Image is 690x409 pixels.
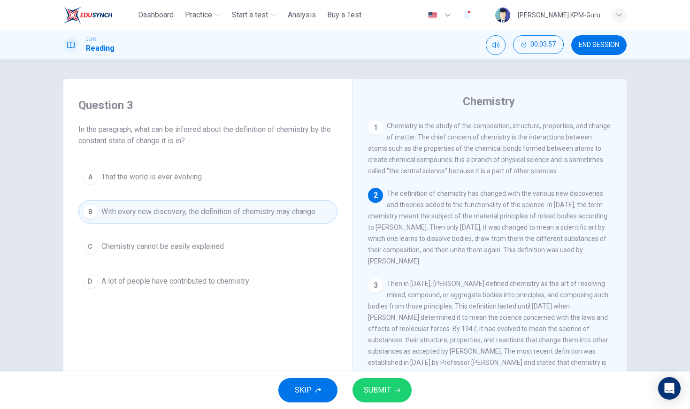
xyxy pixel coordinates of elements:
[368,190,607,265] span: The definition of chemistry has changed with the various new discoveries and theories added to th...
[78,270,337,293] button: DA lot of people have contributed to chemistry
[78,165,337,189] button: AThat the world is ever evolving
[101,171,202,183] span: That the world is ever evolving
[284,7,320,23] button: Analysis
[86,36,96,43] span: CEFR
[295,384,312,397] span: SKIP
[86,43,115,54] h1: Reading
[138,9,174,21] span: Dashboard
[83,170,98,185] div: A
[288,9,316,21] span: Analysis
[364,384,391,397] span: SUBMIT
[368,188,383,203] div: 2
[78,200,337,224] button: BWith every new discovery, the definition of chemistry may change
[463,94,515,109] h4: Chemistry
[353,378,412,402] button: SUBMIT
[232,9,268,21] span: Start a test
[134,7,177,23] button: Dashboard
[101,206,315,217] span: With every new discovery, the definition of chemistry may change
[571,35,627,55] button: END SESSION
[486,35,506,55] div: Mute
[368,280,608,378] span: Then in [DATE], [PERSON_NAME] defined chemistry as the art of resolving mixed, compound, or aggre...
[63,6,113,24] img: ELTC logo
[368,120,383,135] div: 1
[513,35,564,54] button: 00:03:57
[101,276,249,287] span: A lot of people have contributed to chemistry
[368,278,383,293] div: 3
[181,7,224,23] button: Practice
[495,8,510,23] img: Profile picture
[78,98,337,113] h4: Question 3
[518,9,600,21] div: [PERSON_NAME] KPM-Guru
[368,122,611,175] span: Chemistry is the study of the composition, structure, properties, and change of matter. The chief...
[101,241,224,252] span: Chemistry cannot be easily explained
[83,239,98,254] div: C
[323,7,365,23] button: Buy a Test
[83,204,98,219] div: B
[63,6,134,24] a: ELTC logo
[78,235,337,258] button: CChemistry cannot be easily explained
[185,9,212,21] span: Practice
[513,35,564,55] div: Hide
[658,377,681,400] div: Open Intercom Messenger
[327,9,361,21] span: Buy a Test
[278,378,337,402] button: SKIP
[427,12,438,19] img: en
[228,7,280,23] button: Start a test
[530,41,556,48] span: 00:03:57
[83,274,98,289] div: D
[78,124,337,147] span: In the paragraph, what can be inferred about the definition of chemistry by the constant state of...
[579,41,619,49] span: END SESSION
